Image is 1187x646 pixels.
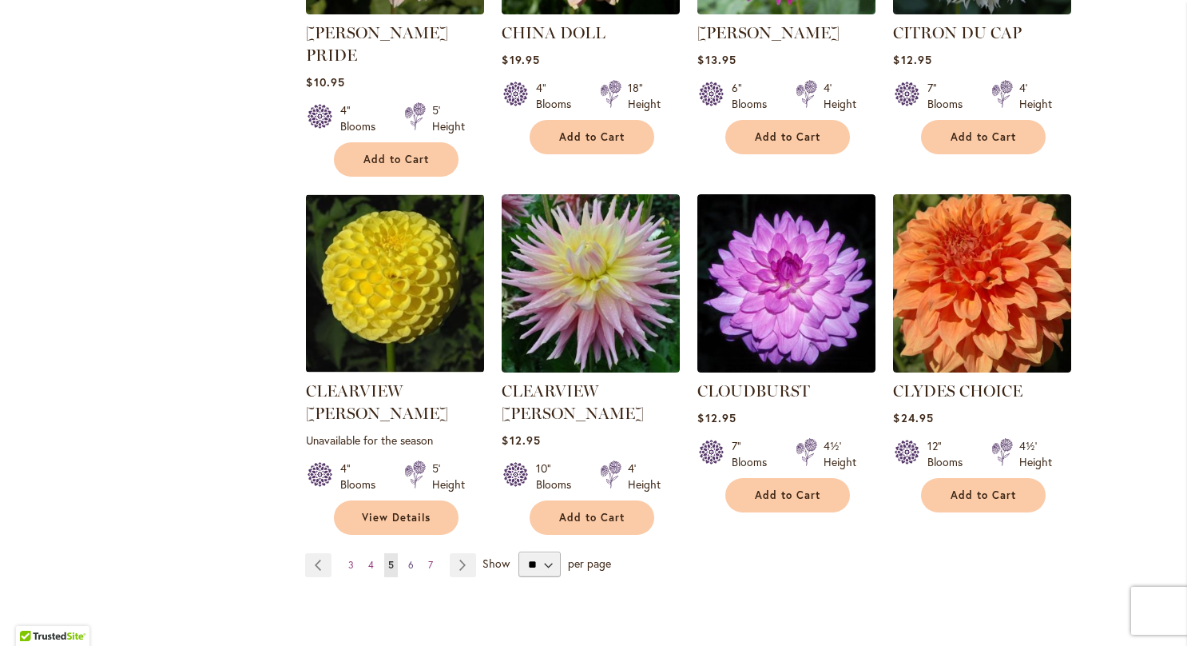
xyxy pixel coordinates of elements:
a: CHINA DOLL [502,23,605,42]
span: Show [482,556,510,571]
a: CHLOE JANAE [697,2,875,18]
span: 6 [408,559,414,571]
span: Add to Cart [951,130,1016,144]
span: Add to Cart [755,488,820,502]
div: 4' Height [628,461,661,492]
div: 6" Blooms [732,80,776,112]
span: Add to Cart [363,153,429,166]
span: $12.95 [697,410,736,425]
span: $19.95 [502,52,539,67]
div: 5' Height [432,461,465,492]
a: CHILSON'S PRIDE [306,2,484,18]
a: Clyde's Choice [893,361,1071,376]
a: CLEARVIEW DANIEL [306,361,484,376]
button: Add to Cart [921,478,1046,512]
a: [PERSON_NAME] PRIDE [306,23,448,65]
div: 4½' Height [824,438,856,470]
img: Clearview Jonas [502,194,680,373]
span: Add to Cart [559,130,625,144]
span: $24.95 [893,410,933,425]
a: 3 [344,553,358,577]
span: 7 [428,559,433,571]
img: Cloudburst [697,194,875,373]
a: CLEARVIEW [PERSON_NAME] [502,381,644,423]
a: View Details [334,500,459,535]
span: 3 [348,559,354,571]
div: 10" Blooms [536,461,581,492]
span: Add to Cart [951,488,1016,502]
a: Clearview Jonas [502,361,680,376]
a: 4 [364,553,378,577]
a: CLEARVIEW [PERSON_NAME] [306,381,448,423]
div: 4' Height [824,80,856,112]
a: CLOUDBURST [697,381,810,401]
button: Add to Cart [530,120,654,154]
span: $12.95 [502,433,540,448]
div: 4" Blooms [340,461,385,492]
button: Add to Cart [921,120,1046,154]
button: Add to Cart [334,142,459,177]
iframe: Launch Accessibility Center [12,589,57,634]
span: 5 [388,559,394,571]
div: 12" Blooms [927,438,972,470]
span: per page [568,556,611,571]
div: 4" Blooms [340,102,385,134]
button: Add to Cart [530,500,654,535]
img: CLEARVIEW DANIEL [306,194,484,373]
div: 4" Blooms [536,80,581,112]
a: 6 [404,553,418,577]
span: $10.95 [306,74,344,90]
span: 4 [368,559,374,571]
a: CHINA DOLL [502,2,680,18]
span: $13.95 [697,52,736,67]
a: [PERSON_NAME] [697,23,840,42]
a: CITRON DU CAP [893,23,1022,42]
div: 18" Height [628,80,661,112]
a: CITRON DU CAP [893,2,1071,18]
img: Clyde's Choice [893,194,1071,373]
div: 5' Height [432,102,465,134]
div: 4½' Height [1019,438,1052,470]
span: Add to Cart [755,130,820,144]
a: 7 [424,553,437,577]
p: Unavailable for the season [306,433,484,448]
div: 7" Blooms [732,438,776,470]
span: $12.95 [893,52,931,67]
div: 7" Blooms [927,80,972,112]
button: Add to Cart [725,120,850,154]
a: CLYDES CHOICE [893,381,1022,401]
span: View Details [362,511,431,524]
button: Add to Cart [725,478,850,512]
div: 4' Height [1019,80,1052,112]
a: Cloudburst [697,361,875,376]
span: Add to Cart [559,511,625,524]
